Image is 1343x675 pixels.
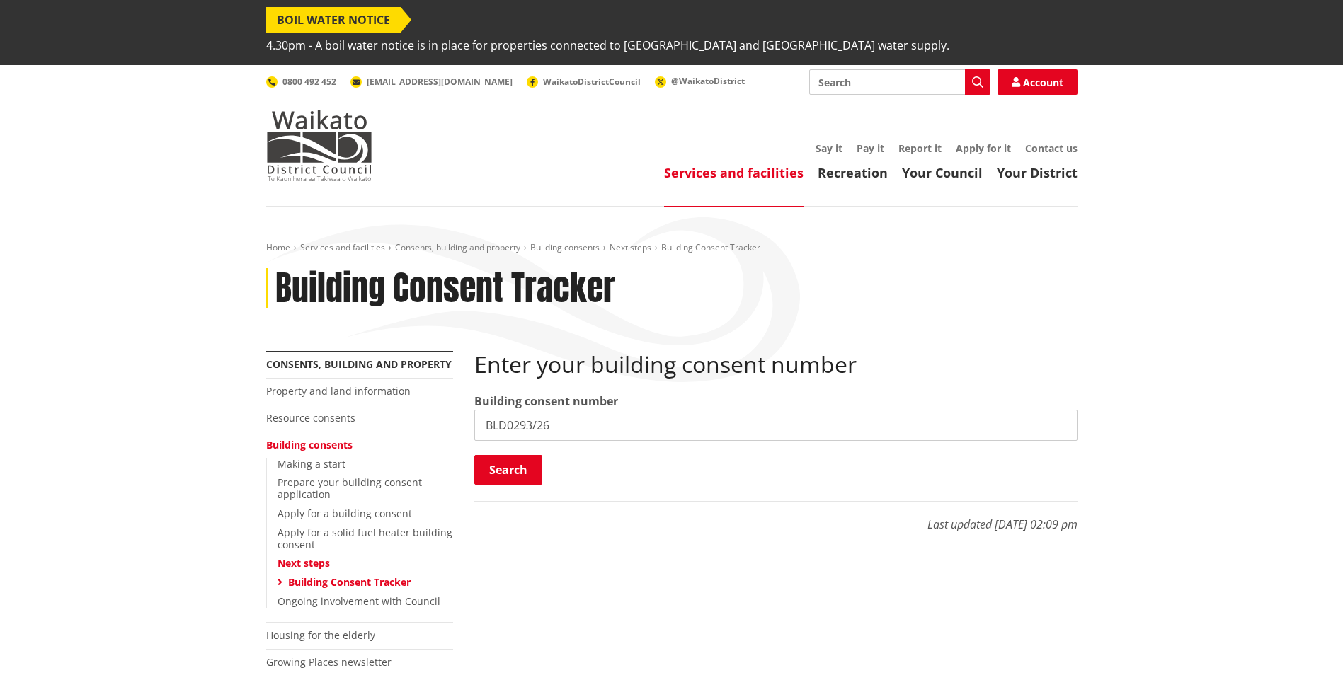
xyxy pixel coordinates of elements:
[956,142,1011,155] a: Apply for it
[367,76,513,88] span: [EMAIL_ADDRESS][DOMAIN_NAME]
[278,594,440,608] a: Ongoing involvement with Council
[474,393,618,410] label: Building consent number
[527,76,641,88] a: WaikatoDistrictCouncil
[275,268,615,309] h1: Building Consent Tracker
[278,507,412,520] a: Apply for a building consent
[1278,616,1329,667] iframe: Messenger Launcher
[266,7,401,33] span: BOIL WATER NOTICE
[474,501,1078,533] p: Last updated [DATE] 02:09 pm
[282,76,336,88] span: 0800 492 452
[288,575,411,589] a: Building Consent Tracker
[266,76,336,88] a: 0800 492 452
[655,75,745,87] a: @WaikatoDistrict
[543,76,641,88] span: WaikatoDistrictCouncil
[266,438,353,451] a: Building consents
[266,110,372,181] img: Waikato District Council - Te Kaunihera aa Takiwaa o Waikato
[664,164,804,181] a: Services and facilities
[898,142,942,155] a: Report it
[902,164,983,181] a: Your Council
[266,384,411,398] a: Property and land information
[278,526,452,551] a: Apply for a solid fuel heater building consent​
[266,357,452,371] a: Consents, building and property
[816,142,842,155] a: Say it
[997,164,1078,181] a: Your District
[530,241,600,253] a: Building consents
[266,33,949,58] span: 4.30pm - A boil water notice is in place for properties connected to [GEOGRAPHIC_DATA] and [GEOGR...
[300,241,385,253] a: Services and facilities
[671,75,745,87] span: @WaikatoDistrict
[278,457,345,471] a: Making a start
[610,241,651,253] a: Next steps
[857,142,884,155] a: Pay it
[998,69,1078,95] a: Account
[350,76,513,88] a: [EMAIL_ADDRESS][DOMAIN_NAME]
[395,241,520,253] a: Consents, building and property
[809,69,990,95] input: Search input
[474,410,1078,441] input: e.g. BLD0001/06
[266,655,392,669] a: Growing Places newsletter
[266,241,290,253] a: Home
[278,556,330,570] a: Next steps
[266,628,375,642] a: Housing for the elderly
[278,475,422,501] a: Prepare your building consent application
[266,242,1078,254] nav: breadcrumb
[474,351,1078,378] h2: Enter your building consent number
[266,411,355,425] a: Resource consents
[661,241,760,253] span: Building Consent Tracker
[818,164,888,181] a: Recreation
[474,455,542,485] button: Search
[1025,142,1078,155] a: Contact us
